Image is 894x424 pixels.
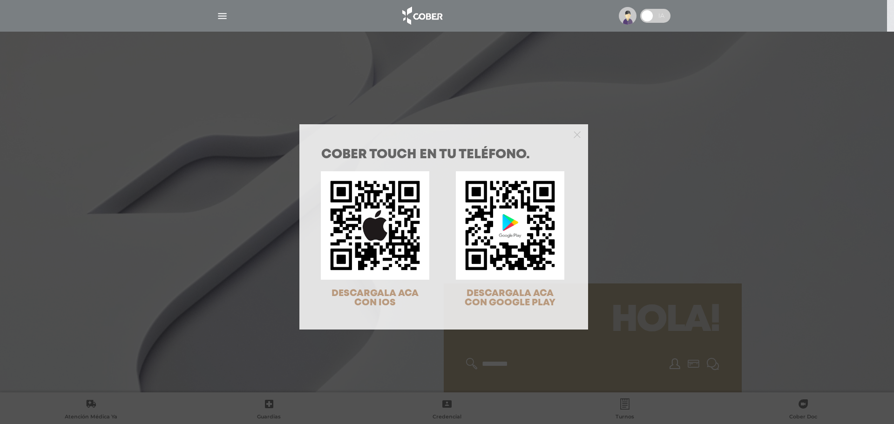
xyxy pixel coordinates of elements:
[321,171,429,280] img: qr-code
[574,130,581,138] button: Close
[321,148,566,162] h1: COBER TOUCH en tu teléfono.
[456,171,564,280] img: qr-code
[332,289,419,307] span: DESCARGALA ACA CON IOS
[465,289,555,307] span: DESCARGALA ACA CON GOOGLE PLAY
